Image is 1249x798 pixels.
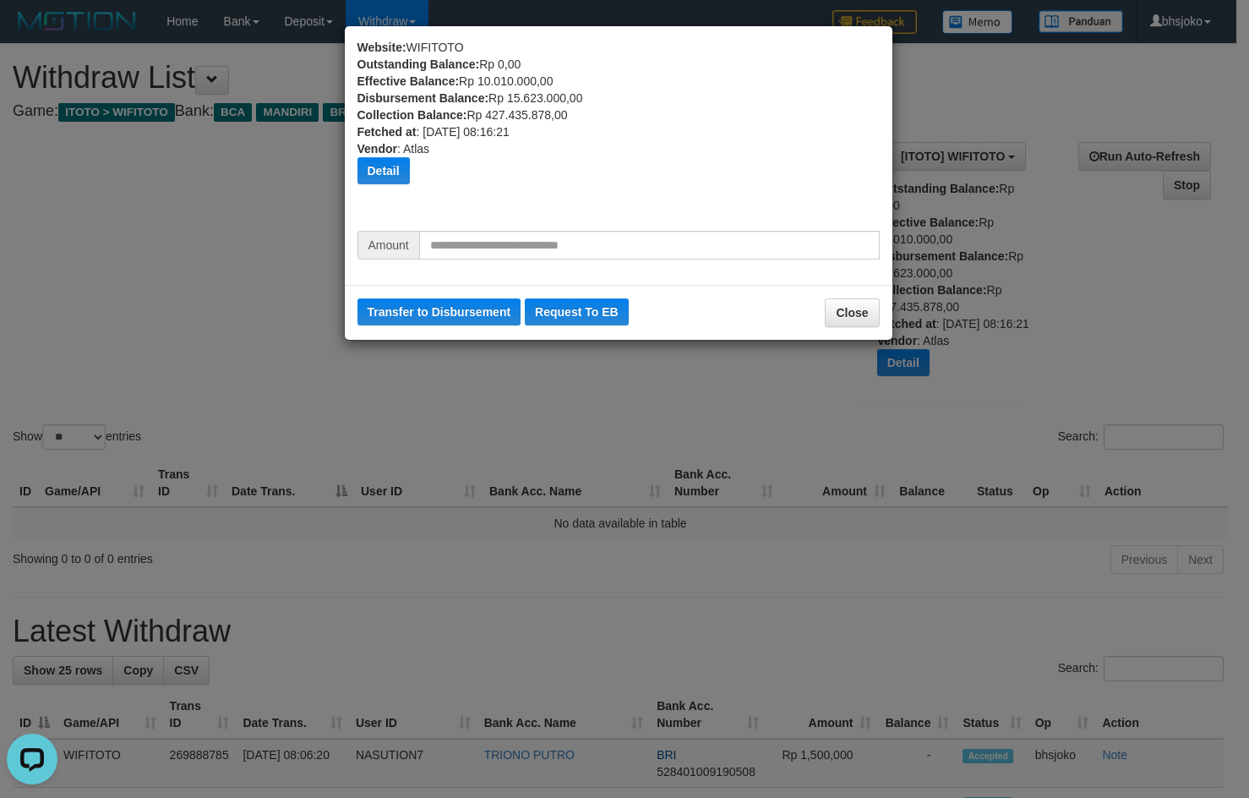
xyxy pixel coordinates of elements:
[357,125,417,139] b: Fetched at
[357,298,521,325] button: Transfer to Disbursement
[357,41,406,54] b: Website:
[357,231,419,260] span: Amount
[357,91,489,105] b: Disbursement Balance:
[357,57,480,71] b: Outstanding Balance:
[825,298,879,327] button: Close
[357,39,880,231] div: WIFITOTO Rp 0,00 Rp 10.010.000,00 Rp 15.623.000,00 Rp 427.435.878,00 : [DATE] 08:16:21 : Atlas
[357,108,467,122] b: Collection Balance:
[357,157,410,184] button: Detail
[357,142,397,156] b: Vendor
[7,7,57,57] button: Open LiveChat chat widget
[525,298,629,325] button: Request To EB
[357,74,460,88] b: Effective Balance:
